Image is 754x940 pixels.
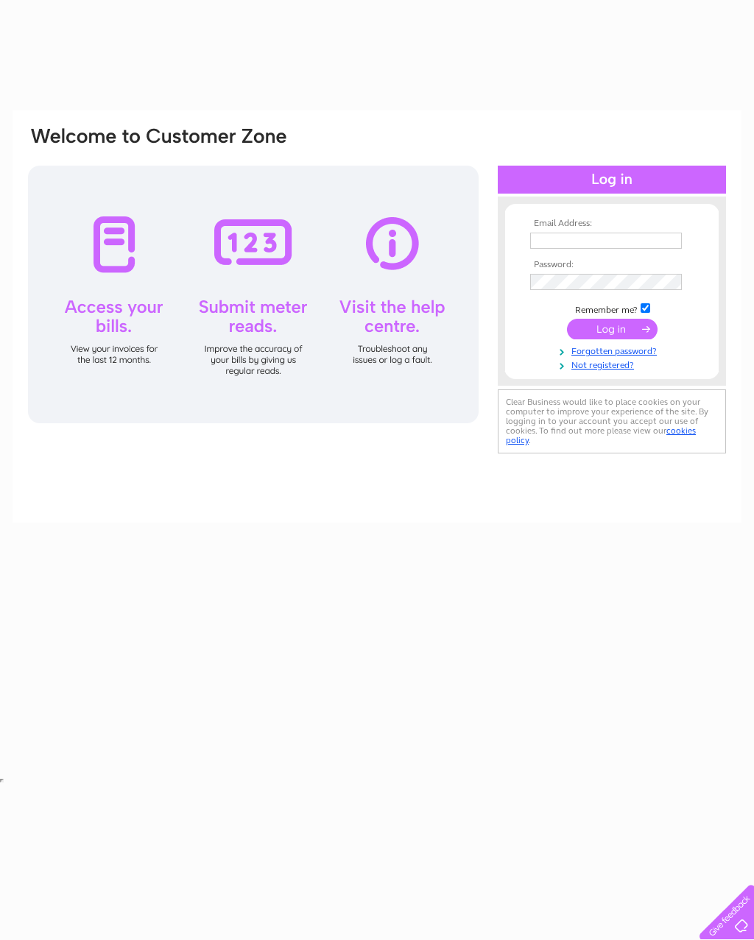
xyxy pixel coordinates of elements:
th: Password: [526,260,697,270]
a: Forgotten password? [530,343,697,357]
a: cookies policy [506,425,696,445]
td: Remember me? [526,301,697,316]
input: Submit [567,319,658,339]
a: Not registered? [530,357,697,371]
div: Clear Business would like to place cookies on your computer to improve your experience of the sit... [498,389,726,453]
th: Email Address: [526,219,697,229]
